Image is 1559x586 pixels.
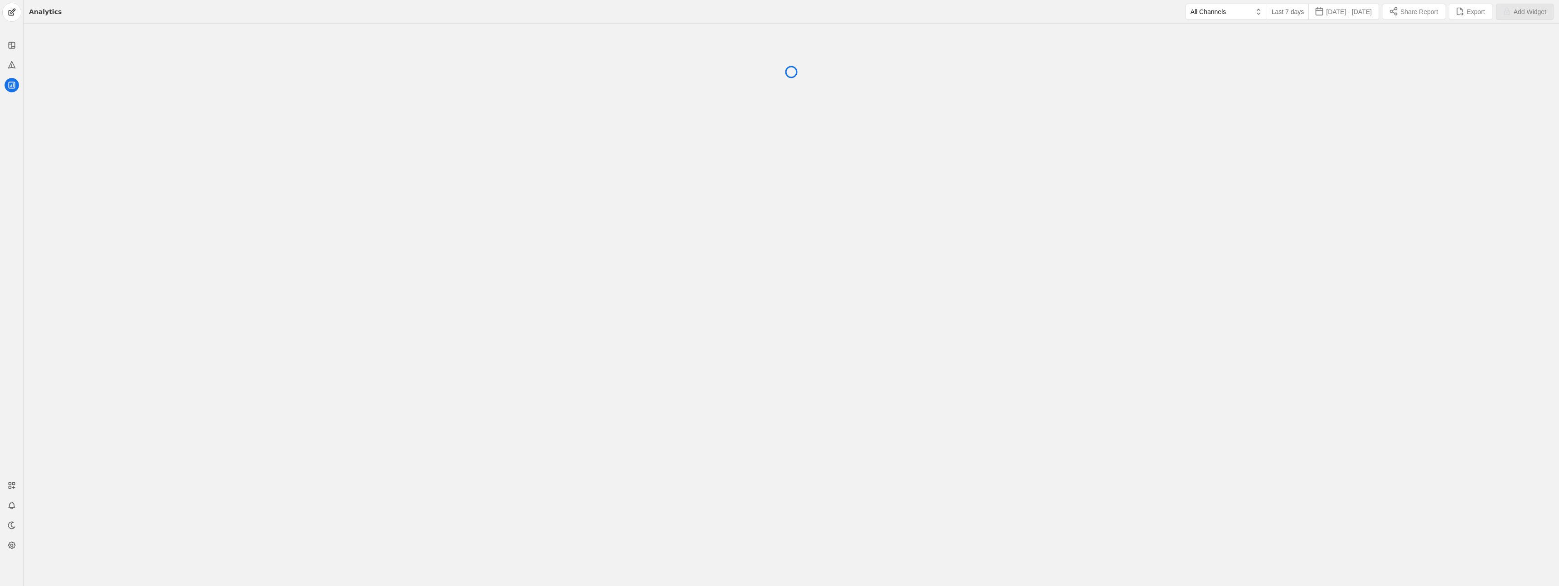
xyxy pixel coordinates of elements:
div: Analytics [29,7,62,16]
span: Export [1467,7,1485,16]
button: Share Report [1383,4,1445,20]
button: Export [1449,4,1492,20]
span: [DATE] - [DATE] [1326,7,1372,16]
span: Last 7 days [1272,7,1304,16]
span: All Channels [1191,8,1226,15]
button: [DATE] - [DATE] [1309,4,1379,20]
span: Share Report [1400,7,1438,16]
button: Last 7 days [1267,4,1309,20]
